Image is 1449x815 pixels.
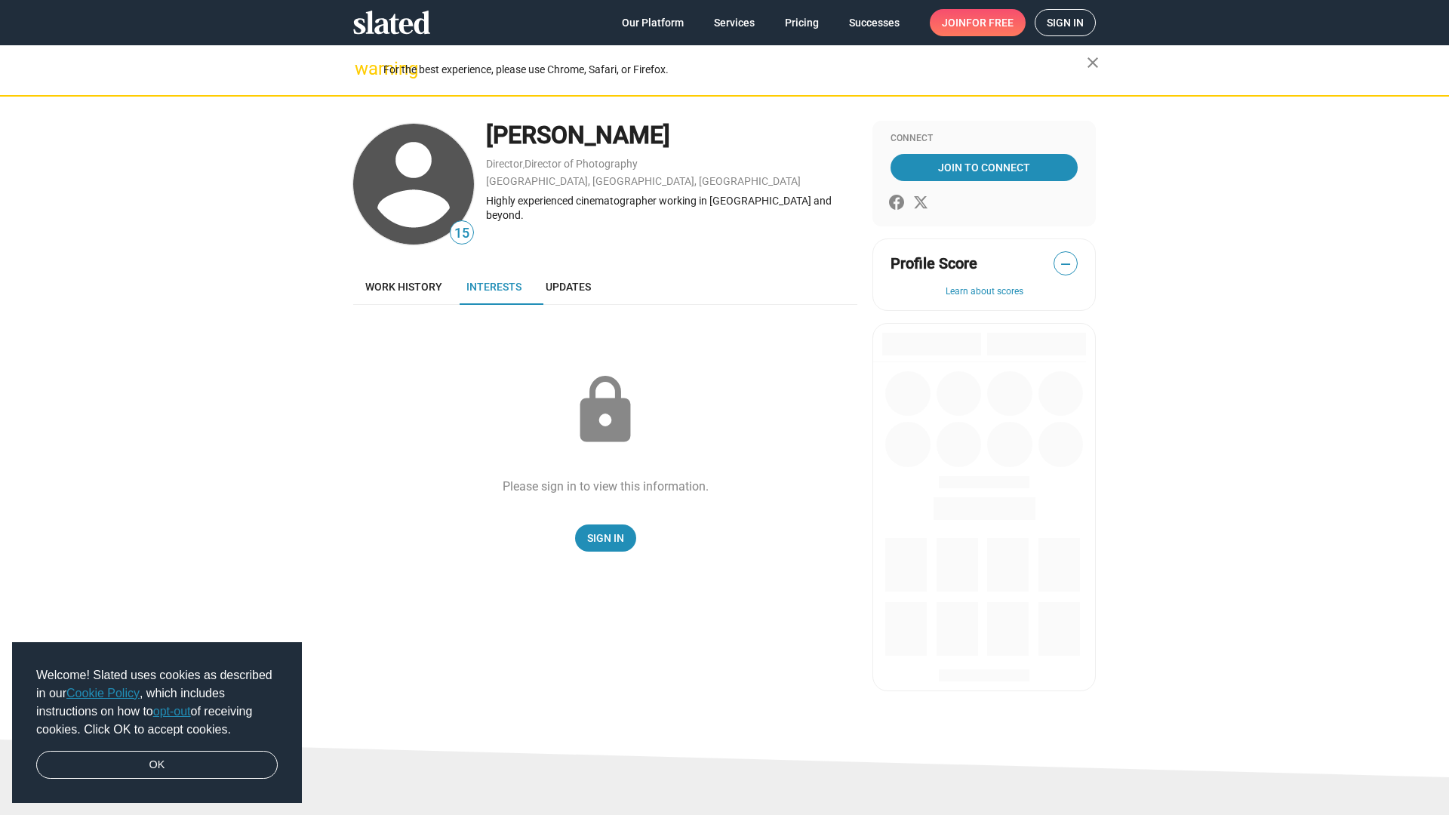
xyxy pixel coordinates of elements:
[36,751,278,780] a: dismiss cookie message
[355,60,373,78] mat-icon: warning
[365,281,442,293] span: Work history
[966,9,1014,36] span: for free
[486,158,523,170] a: Director
[891,154,1078,181] a: Join To Connect
[1035,9,1096,36] a: Sign in
[534,269,603,305] a: Updates
[714,9,755,36] span: Services
[702,9,767,36] a: Services
[891,286,1078,298] button: Learn about scores
[622,9,684,36] span: Our Platform
[785,9,819,36] span: Pricing
[36,666,278,739] span: Welcome! Slated uses cookies as described in our , which includes instructions on how to of recei...
[568,373,643,448] mat-icon: lock
[891,254,977,274] span: Profile Score
[849,9,900,36] span: Successes
[525,158,638,170] a: Director of Photography
[1054,254,1077,274] span: —
[930,9,1026,36] a: Joinfor free
[610,9,696,36] a: Our Platform
[454,269,534,305] a: Interests
[773,9,831,36] a: Pricing
[153,705,191,718] a: opt-out
[66,687,140,700] a: Cookie Policy
[1084,54,1102,72] mat-icon: close
[575,524,636,552] a: Sign In
[587,524,624,552] span: Sign In
[383,60,1087,80] div: For the best experience, please use Chrome, Safari, or Firefox.
[503,478,709,494] div: Please sign in to view this information.
[894,154,1075,181] span: Join To Connect
[891,133,1078,145] div: Connect
[486,175,801,187] a: [GEOGRAPHIC_DATA], [GEOGRAPHIC_DATA], [GEOGRAPHIC_DATA]
[486,119,857,152] div: [PERSON_NAME]
[942,9,1014,36] span: Join
[451,223,473,244] span: 15
[466,281,521,293] span: Interests
[353,269,454,305] a: Work history
[12,642,302,804] div: cookieconsent
[1047,10,1084,35] span: Sign in
[486,194,857,222] div: Highly experienced cinematographer working in [GEOGRAPHIC_DATA] and beyond.
[523,161,525,169] span: ,
[546,281,591,293] span: Updates
[837,9,912,36] a: Successes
